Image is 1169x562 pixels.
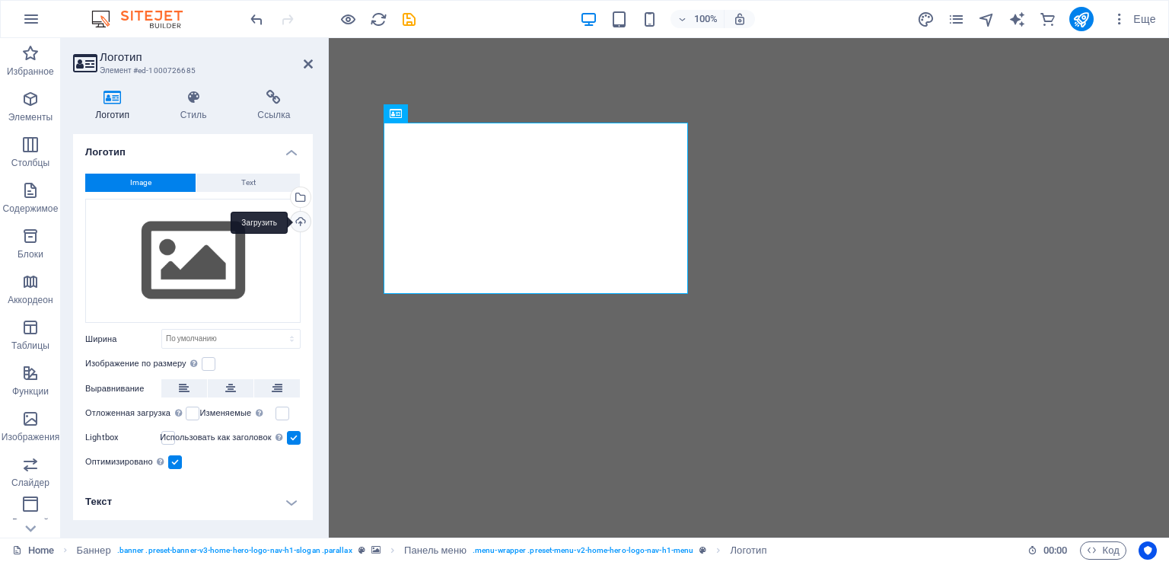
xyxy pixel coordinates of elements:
[199,404,276,423] label: Изменяемые
[948,11,965,28] i: Страницы (Ctrl+Alt+S)
[196,174,300,192] button: Text
[2,431,60,443] p: Изображения
[290,211,311,232] a: Загрузить
[7,65,54,78] p: Избранное
[8,111,53,123] p: Элементы
[100,64,282,78] h3: Элемент #ed-1000726685
[917,10,935,28] button: design
[1106,7,1162,31] button: Еще
[1043,541,1067,560] span: 00 00
[370,11,387,28] i: Перезагрузить страницу
[400,11,418,28] i: Сохранить (Ctrl+S)
[235,90,313,122] h4: Ссылка
[85,429,161,447] label: Lightbox
[404,541,467,560] span: Щелкните, чтобы выбрать. Дважды щелкните, чтобы изменить
[8,294,53,306] p: Аккордеон
[671,10,725,28] button: 100%
[100,50,313,64] h2: Логотип
[247,10,266,28] button: undo
[917,11,935,28] i: Дизайн (Ctrl+Alt+Y)
[1087,541,1120,560] span: Код
[358,546,365,554] i: Этот элемент является настраиваемым пресетом
[77,541,767,560] nav: breadcrumb
[160,429,287,447] label: Использовать как заголовок
[85,380,161,398] label: Выравнивание
[158,90,235,122] h4: Стиль
[85,453,168,471] label: Оптимизировано
[85,199,301,324] div: Выберите файлы из менеджера файлов или из стоковых фото либо загрузите файлы
[978,10,996,28] button: navigator
[339,10,357,28] button: Нажмите здесь, чтобы выйти из режима предварительного просмотра и продолжить редактирование
[1139,541,1157,560] button: Usercentrics
[12,385,49,398] p: Функции
[1039,11,1056,28] i: Коммерция
[18,248,43,260] p: Блоки
[1039,10,1057,28] button: commerce
[85,335,161,343] label: Ширина
[369,10,387,28] button: reload
[12,541,54,560] a: Щелкните для отмены выбора. Дважды щелкните, чтобы открыть Страницы
[73,484,313,520] h4: Текст
[248,11,266,28] i: Отменить: Изменить тип логотипа (Ctrl+Z)
[1008,11,1026,28] i: AI Writer
[1027,541,1068,560] h6: Время сеанса
[730,541,766,560] span: Щелкните, чтобы выбрать. Дважды щелкните, чтобы изменить
[85,174,196,192] button: Image
[1112,11,1156,27] span: Еще
[699,546,706,554] i: Этот элемент является настраиваемым пресетом
[3,203,59,215] p: Содержимое
[11,477,49,489] p: Слайдер
[733,12,747,26] i: При изменении размера уровень масштабирования подстраивается автоматически в соответствии с выбра...
[88,10,202,28] img: Editor Logo
[11,157,50,169] p: Столбцы
[85,355,202,373] label: Изображение по размеру
[73,134,313,161] h4: Логотип
[371,546,381,554] i: Этот элемент включает фон
[85,404,186,423] label: Отложенная загрузка
[77,541,111,560] span: Щелкните, чтобы выбрать. Дважды щелкните, чтобы изменить
[400,10,418,28] button: save
[1008,10,1027,28] button: text_generator
[978,11,995,28] i: Навигатор
[11,340,49,352] p: Таблицы
[1054,544,1056,556] span: :
[73,90,158,122] h4: Логотип
[473,541,693,560] span: . menu-wrapper .preset-menu-v2-home-hero-logo-nav-h1-menu
[1069,7,1094,31] button: publish
[241,174,256,192] span: Text
[948,10,966,28] button: pages
[1080,541,1126,560] button: Код
[117,541,352,560] span: . banner .preset-banner-v3-home-hero-logo-nav-h1-slogan .parallax
[130,174,151,192] span: Image
[693,10,718,28] h6: 100%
